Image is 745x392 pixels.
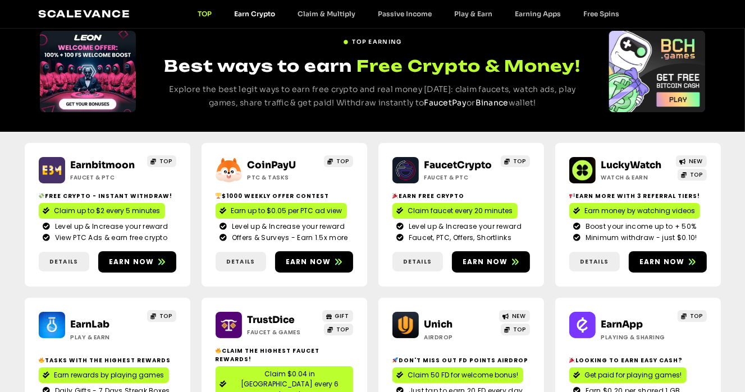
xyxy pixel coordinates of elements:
[580,257,609,266] span: Details
[164,56,352,76] span: Best ways to earn
[216,252,266,271] a: Details
[406,222,522,232] span: Level up & Increase your reward
[49,257,78,266] span: Details
[324,155,353,167] a: TOP
[52,233,167,243] span: View PTC Ads & earn free crypto
[231,206,342,216] span: Earn up to $0.05 per PTC ad view
[71,333,141,342] h2: Play & Earn
[216,203,347,219] a: Earn up to $0.05 per PTC ad view
[424,333,495,342] h2: Airdrop
[157,83,588,110] p: Explore the best legit ways to earn free crypto and real money [DATE]: claim faucets, watch ads, ...
[463,257,508,267] span: Earn now
[109,257,154,267] span: Earn now
[147,310,176,322] a: TOP
[71,159,135,171] a: Earnbitmoon
[40,31,136,112] div: Slides
[52,222,168,232] span: Level up & Increase your reward
[601,333,671,342] h2: Playing & Sharing
[223,10,287,18] a: Earn Crypto
[690,312,703,320] span: TOP
[569,203,700,219] a: Earn money by watching videos
[601,319,643,330] a: EarnApp
[406,233,511,243] span: Faucet, PTC, Offers, Shortlinks
[54,370,164,380] span: Earn rewards by playing games
[583,222,697,232] span: Boost your income up to + 50%
[248,328,318,336] h2: Faucet & Games
[71,319,110,330] a: EarnLab
[501,155,530,167] a: TOP
[569,356,707,365] h2: Looking to Earn Easy Cash?
[229,233,348,243] span: Offers & Surveys - Earn 1.5x more
[248,159,296,171] a: CoinPayU
[367,10,444,18] a: Passive Income
[513,325,526,334] span: TOP
[690,170,703,179] span: TOP
[324,324,353,335] a: TOP
[343,33,401,46] a: TOP EARNING
[499,310,530,322] a: NEW
[601,159,662,171] a: LuckyWatch
[476,98,509,108] a: Binance
[216,347,353,363] h2: Claim the highest faucet rewards!
[39,8,131,20] a: Scalevance
[336,157,349,165] span: TOP
[512,312,526,320] span: NEW
[583,233,697,243] span: Minimum withdraw - just $0.10!
[39,357,44,363] img: 🔥
[424,319,453,330] a: Unich
[248,173,318,182] h2: ptc & Tasks
[501,324,530,335] a: TOP
[352,38,401,46] span: TOP EARNING
[424,173,495,182] h2: Faucet & PTC
[336,325,349,334] span: TOP
[585,206,696,216] span: Earn money by watching videos
[39,203,165,219] a: Claim up to $2 every 5 minutes
[678,169,707,181] a: TOP
[275,251,353,273] a: Earn now
[392,192,530,200] h2: Earn free crypto
[335,312,349,320] span: GIFT
[601,173,671,182] h2: Watch & Earn
[569,192,707,200] h2: Earn more with 3 referral Tiers!
[187,10,223,18] a: TOP
[408,206,513,216] span: Claim faucet every 20 minutes
[444,10,504,18] a: Play & Earn
[54,206,161,216] span: Claim up to $2 every 5 minutes
[187,10,631,18] nav: Menu
[216,193,221,199] img: 🏆
[609,31,705,112] div: 3 / 3
[392,203,518,219] a: Claim faucet every 20 minutes
[573,10,631,18] a: Free Spins
[287,10,367,18] a: Claim & Multiply
[392,252,443,271] a: Details
[513,157,526,165] span: TOP
[39,356,176,365] h2: Tasks with the highest rewards
[392,356,530,365] h2: Don't miss out Fd points airdrop
[452,251,530,273] a: Earn now
[676,155,707,167] a: NEW
[159,312,172,320] span: TOP
[286,257,331,267] span: Earn now
[248,314,295,326] a: TrustDice
[392,367,523,383] a: Claim 50 FD for welcome bonus!
[403,257,432,266] span: Details
[98,251,176,273] a: Earn now
[356,55,581,77] span: Free Crypto & Money!
[71,173,141,182] h2: Faucet & PTC
[689,157,703,165] span: NEW
[159,157,172,165] span: TOP
[39,193,44,199] img: 💸
[39,367,169,383] a: Earn rewards by playing games
[216,192,353,200] h2: $1000 Weekly Offer contest
[392,357,398,363] img: 🚀
[609,31,705,112] div: Slides
[229,222,345,232] span: Level up & Increase your reward
[424,159,492,171] a: FaucetCrypto
[39,192,176,200] h2: Free crypto - Instant withdraw!
[569,357,575,363] img: 🎉
[569,193,575,199] img: 📢
[569,367,687,383] a: Get paid for playing games!
[39,252,89,271] a: Details
[392,193,398,199] img: 🎉
[226,257,255,266] span: Details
